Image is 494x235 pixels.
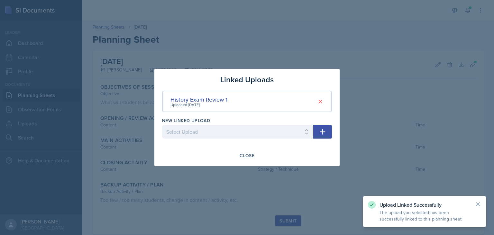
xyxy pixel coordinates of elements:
[240,153,254,158] div: Close
[170,95,227,104] div: History Exam Review 1
[220,74,274,86] h3: Linked Uploads
[170,102,227,108] div: Uploaded [DATE]
[162,117,210,124] label: New Linked Upload
[235,150,259,161] button: Close
[380,202,470,208] p: Upload Linked Successfully
[380,209,470,222] p: The upload you selected has been successfully linked to this planning sheet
